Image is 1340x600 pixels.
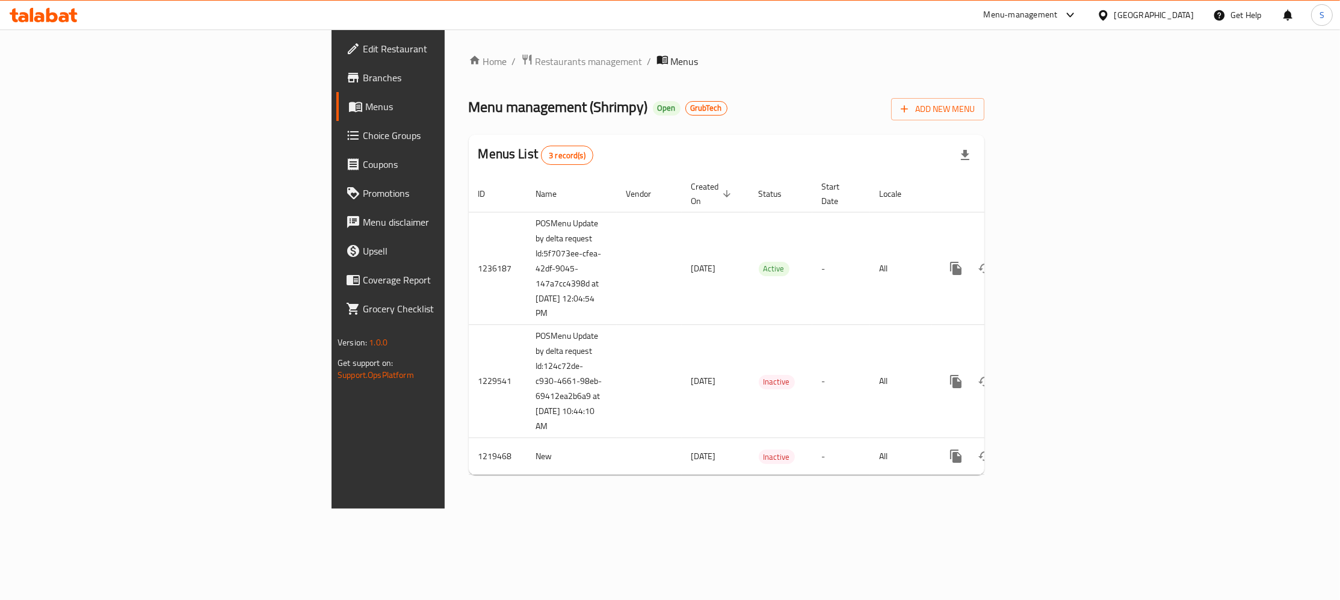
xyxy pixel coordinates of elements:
[870,212,932,325] td: All
[891,98,984,120] button: Add New Menu
[812,212,870,325] td: -
[365,99,546,114] span: Menus
[521,54,643,69] a: Restaurants management
[363,186,546,200] span: Promotions
[536,54,643,69] span: Restaurants management
[880,187,918,201] span: Locale
[647,54,652,69] li: /
[759,450,795,464] div: Inactive
[653,101,681,116] div: Open
[759,450,795,464] span: Inactive
[369,335,387,350] span: 1.0.0
[526,212,617,325] td: POSMenu Update by delta request Id:5f7073ee-cfea-42df-9045-147a7cc4398d at [DATE] 12:04:54 PM
[942,367,971,396] button: more
[336,294,555,323] a: Grocery Checklist
[336,34,555,63] a: Edit Restaurant
[691,261,716,276] span: [DATE]
[1320,8,1324,22] span: S
[363,215,546,229] span: Menu disclaimer
[691,373,716,389] span: [DATE]
[1114,8,1194,22] div: [GEOGRAPHIC_DATA]
[469,176,1067,475] table: enhanced table
[336,63,555,92] a: Branches
[363,302,546,316] span: Grocery Checklist
[336,150,555,179] a: Coupons
[870,325,932,438] td: All
[478,145,593,165] h2: Menus List
[932,176,1067,212] th: Actions
[942,254,971,283] button: more
[363,244,546,258] span: Upsell
[671,54,699,69] span: Menus
[870,438,932,475] td: All
[691,179,735,208] span: Created On
[336,179,555,208] a: Promotions
[653,103,681,113] span: Open
[901,102,975,117] span: Add New Menu
[984,8,1058,22] div: Menu-management
[363,70,546,85] span: Branches
[536,187,573,201] span: Name
[971,442,999,471] button: Change Status
[336,92,555,121] a: Menus
[336,121,555,150] a: Choice Groups
[759,262,789,276] span: Active
[942,442,971,471] button: more
[526,325,617,438] td: POSMenu Update by delta request Id:124c72de-c930-4661-98eb-69412ea2b6a9 at [DATE] 10:44:10 AM
[759,262,789,276] div: Active
[822,179,856,208] span: Start Date
[812,325,870,438] td: -
[812,438,870,475] td: -
[478,187,501,201] span: ID
[542,150,593,161] span: 3 record(s)
[691,448,716,464] span: [DATE]
[759,187,798,201] span: Status
[338,335,367,350] span: Version:
[336,237,555,265] a: Upsell
[336,208,555,237] a: Menu disclaimer
[363,273,546,287] span: Coverage Report
[686,103,727,113] span: GrubTech
[363,128,546,143] span: Choice Groups
[759,375,795,389] span: Inactive
[971,254,999,283] button: Change Status
[363,42,546,56] span: Edit Restaurant
[951,141,980,170] div: Export file
[469,93,648,120] span: Menu management ( Shrimpy )
[971,367,999,396] button: Change Status
[541,146,593,165] div: Total records count
[469,54,984,69] nav: breadcrumb
[526,438,617,475] td: New
[338,355,393,371] span: Get support on:
[336,265,555,294] a: Coverage Report
[626,187,667,201] span: Vendor
[338,367,414,383] a: Support.OpsPlatform
[363,157,546,172] span: Coupons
